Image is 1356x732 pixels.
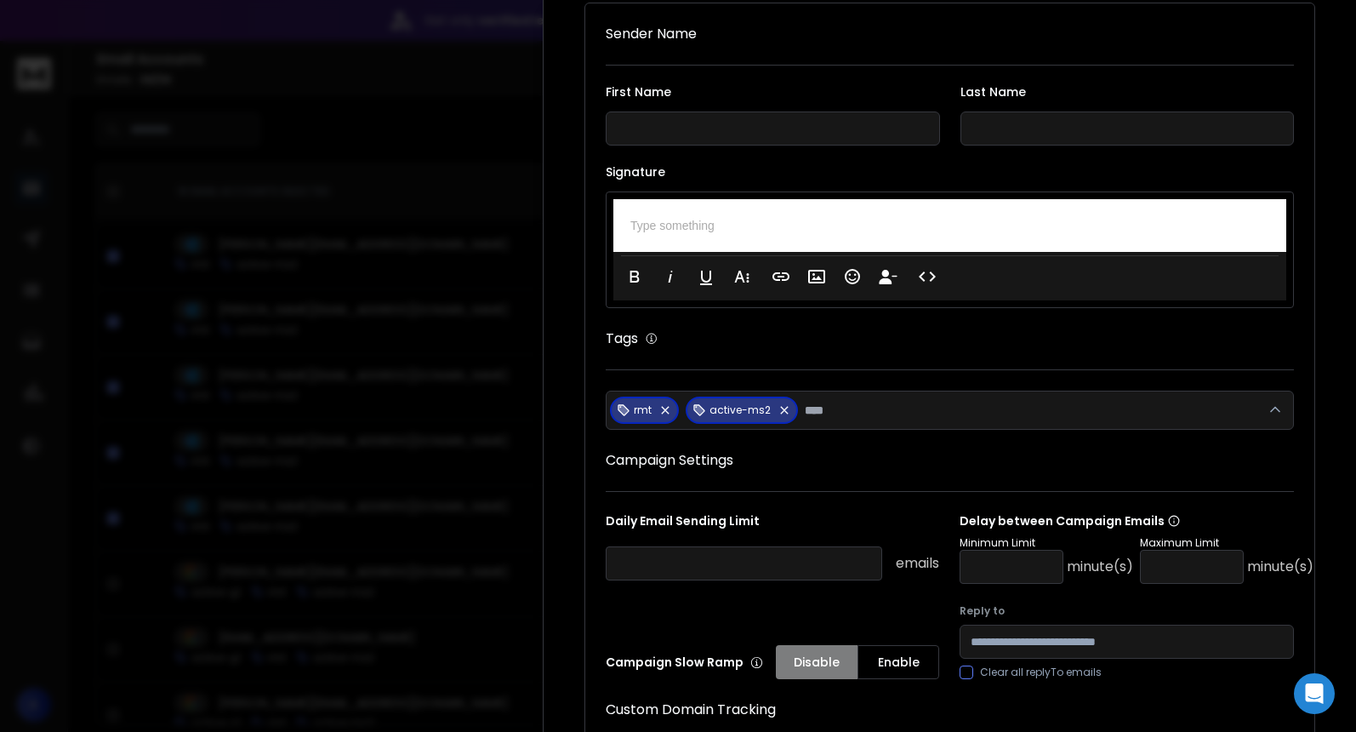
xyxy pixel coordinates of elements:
h1: Custom Domain Tracking [606,700,1294,720]
div: Open Intercom Messenger [1294,673,1335,714]
button: Disable [776,645,857,679]
h1: Tags [606,329,638,349]
button: Code View [911,260,943,294]
p: active-ms2 [709,403,771,417]
button: Emoticons [836,260,869,294]
p: Minimum Limit [960,536,1133,550]
p: minute(s) [1067,557,1133,577]
h1: Campaign Settings [606,450,1294,471]
p: Daily Email Sending Limit [606,512,940,536]
button: Bold (⌘B) [618,260,651,294]
p: rmt [634,403,652,417]
button: Insert Unsubscribe Link [872,260,904,294]
button: Enable [857,645,939,679]
label: Signature [606,166,1294,178]
h1: Sender Name [606,24,1294,44]
p: Delay between Campaign Emails [960,512,1313,529]
label: First Name [606,86,940,98]
p: Campaign Slow Ramp [606,654,763,671]
label: Last Name [960,86,1294,98]
p: minute(s) [1247,557,1313,577]
label: Clear all replyTo emails [980,666,1102,679]
label: Reply to [960,604,1294,618]
button: Insert Image (⌘P) [800,260,833,294]
button: More Text [726,260,758,294]
button: Italic (⌘I) [654,260,687,294]
button: Insert Link (⌘K) [765,260,797,294]
p: Maximum Limit [1140,536,1313,550]
p: emails [896,553,939,574]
